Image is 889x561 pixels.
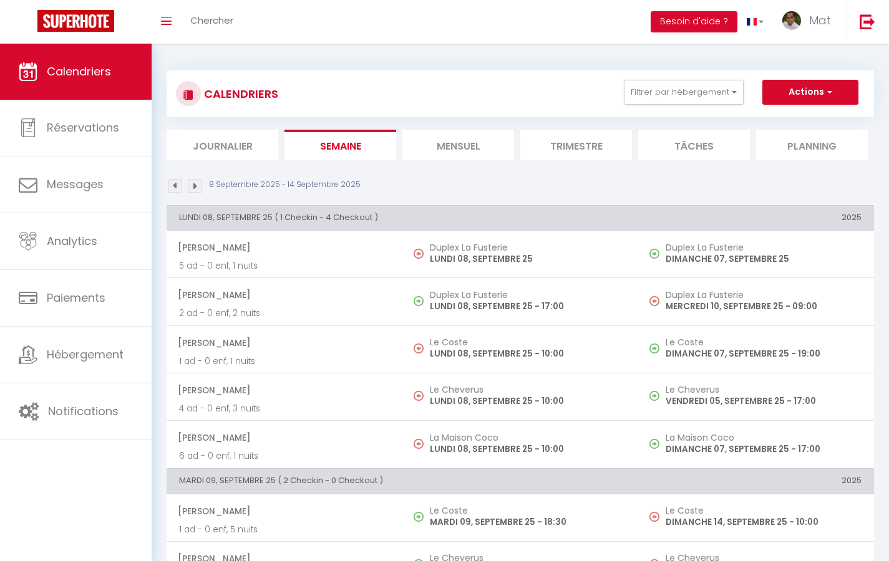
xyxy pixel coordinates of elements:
[178,283,390,307] span: [PERSON_NAME]
[666,290,862,300] h5: Duplex La Fusterie
[430,395,626,408] p: LUNDI 08, SEPTEMBRE 25 - 10:00
[179,449,390,463] p: 6 ad - 0 enf, 1 nuits
[649,296,659,306] img: NO IMAGE
[10,5,47,42] button: Ouvrir le widget de chat LiveChat
[666,337,862,347] h5: Le Coste
[430,337,626,347] h5: Le Coste
[167,205,638,230] th: LUNDI 08, SEPTEMBRE 25 ( 1 Checkin - 4 Checkout )
[666,300,862,313] p: MERCREDI 10, SEPTEMBRE 25 - 09:00
[666,506,862,515] h5: Le Coste
[47,233,97,249] span: Analytics
[179,355,390,368] p: 1 ad - 0 enf, 1 nuits
[666,443,862,456] p: DIMANCHE 07, SEPTEMBRE 25 - 17:00
[666,347,862,360] p: DIMANCHE 07, SEPTEMBRE 25 - 19:00
[649,249,659,259] img: NO IMAGE
[651,11,737,32] button: Besoin d'aide ?
[178,331,390,355] span: [PERSON_NAME]
[179,402,390,415] p: 4 ad - 0 enf, 3 nuits
[167,469,638,494] th: MARDI 09, SEPTEMBRE 25 ( 2 Checkin - 0 Checkout )
[666,395,862,408] p: VENDREDI 05, SEPTEMBRE 25 - 17:00
[48,403,119,419] span: Notifications
[666,252,862,266] p: DIMANCHE 07, SEPTEMBRE 25
[402,130,514,160] li: Mensuel
[649,343,659,353] img: NO IMAGE
[756,130,868,160] li: Planning
[809,12,831,28] span: Mat
[430,300,626,313] p: LUNDI 08, SEPTEMBRE 25 - 17:00
[209,179,361,191] p: 8 Septembre 2025 - 14 Septembre 2025
[47,347,124,362] span: Hébergement
[284,130,396,160] li: Semaine
[178,499,390,523] span: [PERSON_NAME]
[47,120,119,135] span: Réservations
[414,249,424,259] img: NO IMAGE
[762,80,858,105] button: Actions
[430,506,626,515] h5: Le Coste
[624,80,744,105] button: Filtrer par hébergement
[649,391,659,401] img: NO IMAGE
[860,14,875,29] img: logout
[638,205,874,230] th: 2025
[649,512,659,522] img: NO IMAGE
[414,391,424,401] img: NO IMAGE
[167,130,278,160] li: Journalier
[179,523,390,536] p: 1 ad - 0 enf, 5 nuits
[414,343,424,353] img: NO IMAGE
[414,439,424,449] img: NO IMAGE
[201,80,278,108] h3: CALENDRIERS
[649,439,659,449] img: NO IMAGE
[430,433,626,443] h5: La Maison Coco
[178,426,390,449] span: [PERSON_NAME]
[638,469,874,494] th: 2025
[430,443,626,456] p: LUNDI 08, SEPTEMBRE 25 - 10:00
[638,130,750,160] li: Tâches
[37,10,114,32] img: Super Booking
[666,433,862,443] h5: La Maison Coco
[47,64,111,79] span: Calendriers
[178,236,390,259] span: [PERSON_NAME]
[190,14,233,27] span: Chercher
[179,259,390,272] p: 5 ad - 0 enf, 1 nuits
[47,176,104,192] span: Messages
[782,11,801,30] img: ...
[520,130,632,160] li: Trimestre
[666,242,862,252] h5: Duplex La Fusterie
[47,290,105,305] span: Paiements
[430,252,626,266] p: LUNDI 08, SEPTEMBRE 25
[178,378,390,402] span: [PERSON_NAME]
[430,515,626,529] p: MARDI 09, SEPTEMBRE 25 - 18:30
[430,290,626,300] h5: Duplex La Fusterie
[430,242,626,252] h5: Duplex La Fusterie
[430,385,626,395] h5: Le Cheverus
[430,347,626,360] p: LUNDI 08, SEPTEMBRE 25 - 10:00
[179,307,390,320] p: 2 ad - 0 enf, 2 nuits
[666,385,862,395] h5: Le Cheverus
[666,515,862,529] p: DIMANCHE 14, SEPTEMBRE 25 - 10:00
